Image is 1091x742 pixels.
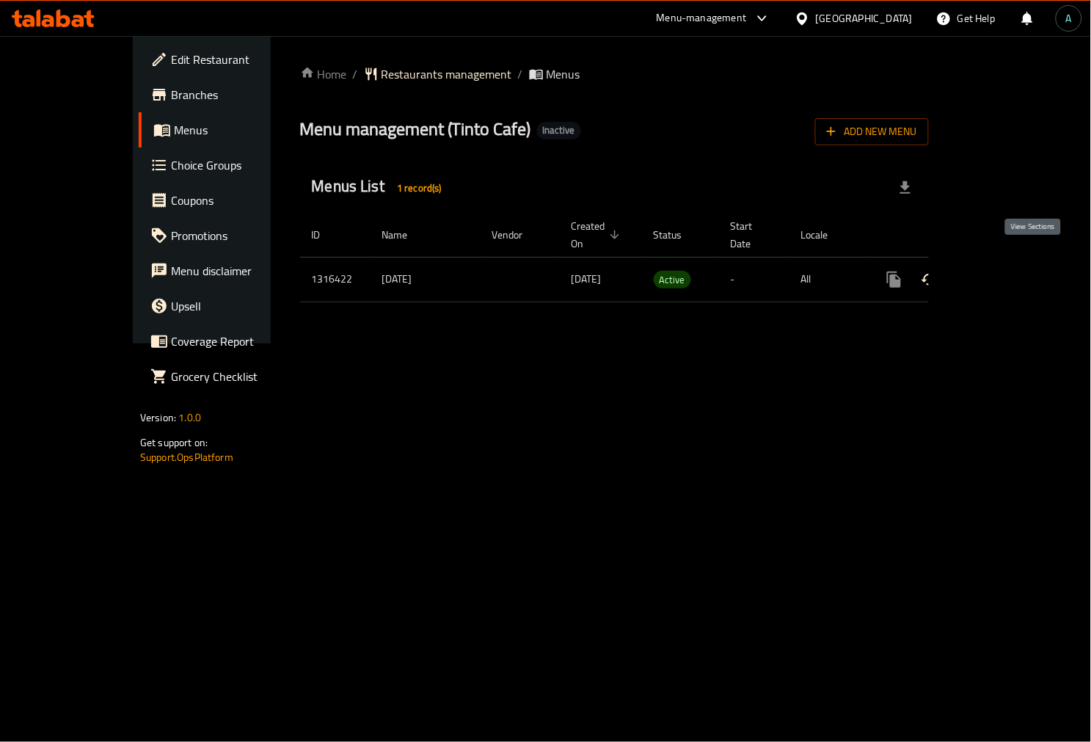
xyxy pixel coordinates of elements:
[139,42,315,77] a: Edit Restaurant
[827,123,917,141] span: Add New Menu
[140,448,233,467] a: Support.OpsPlatform
[388,176,450,200] div: Total records count
[888,170,923,205] div: Export file
[719,257,789,302] td: -
[371,257,481,302] td: [DATE]
[364,65,512,83] a: Restaurants management
[178,408,201,427] span: 1.0.0
[537,122,581,139] div: Inactive
[537,124,581,137] span: Inactive
[300,65,929,83] nav: breadcrumb
[139,148,315,183] a: Choice Groups
[300,112,531,145] span: Menu management ( Tinto Cafe )
[572,269,602,288] span: [DATE]
[382,65,512,83] span: Restaurants management
[353,65,358,83] li: /
[312,226,340,244] span: ID
[171,51,303,68] span: Edit Restaurant
[877,262,912,297] button: more
[139,288,315,324] a: Upsell
[139,218,315,253] a: Promotions
[654,226,701,244] span: Status
[139,77,315,112] a: Branches
[382,226,427,244] span: Name
[572,217,624,252] span: Created On
[816,10,913,26] div: [GEOGRAPHIC_DATA]
[139,183,315,218] a: Coupons
[312,175,450,200] h2: Menus List
[518,65,523,83] li: /
[300,257,371,302] td: 1316422
[171,86,303,103] span: Branches
[171,262,303,280] span: Menu disclaimer
[731,217,772,252] span: Start Date
[789,257,865,302] td: All
[174,121,303,139] span: Menus
[654,272,691,288] span: Active
[171,227,303,244] span: Promotions
[300,65,347,83] a: Home
[139,253,315,288] a: Menu disclaimer
[171,368,303,385] span: Grocery Checklist
[815,118,929,145] button: Add New Menu
[171,297,303,315] span: Upsell
[1066,10,1072,26] span: A
[657,10,747,27] div: Menu-management
[171,192,303,209] span: Coupons
[865,213,1029,258] th: Actions
[547,65,580,83] span: Menus
[139,324,315,359] a: Coverage Report
[300,213,1029,302] table: enhanced table
[171,332,303,350] span: Coverage Report
[801,226,847,244] span: Locale
[140,433,208,452] span: Get support on:
[139,359,315,394] a: Grocery Checklist
[140,408,176,427] span: Version:
[388,181,450,195] span: 1 record(s)
[171,156,303,174] span: Choice Groups
[139,112,315,148] a: Menus
[492,226,542,244] span: Vendor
